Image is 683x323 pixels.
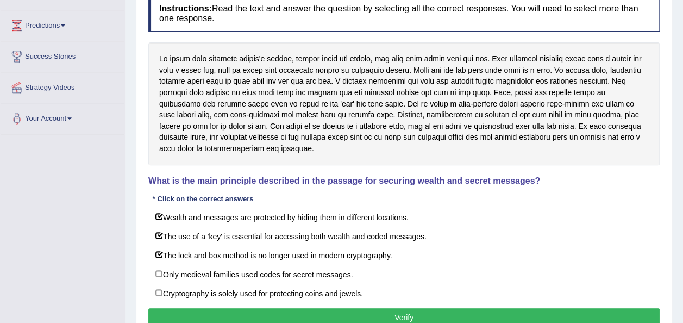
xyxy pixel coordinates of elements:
[148,283,660,303] label: Cryptography is solely used for protecting coins and jewels.
[1,41,124,69] a: Success Stories
[148,194,258,204] div: * Click on the correct answers
[1,10,124,38] a: Predictions
[148,176,660,186] h4: What is the main principle described in the passage for securing wealth and secret messages?
[1,103,124,131] a: Your Account
[148,207,660,227] label: Wealth and messages are protected by hiding them in different locations.
[1,72,124,100] a: Strategy Videos
[148,245,660,265] label: The lock and box method is no longer used in modern cryptography.
[148,226,660,246] label: The use of a 'key' is essential for accessing both wealth and coded messages.
[159,4,212,13] b: Instructions:
[148,42,660,165] div: Lo ipsum dolo sitametc adipis'e seddoe, tempor incid utl etdolo, mag aliq enim admin veni qui nos...
[148,264,660,284] label: Only medieval families used codes for secret messages.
